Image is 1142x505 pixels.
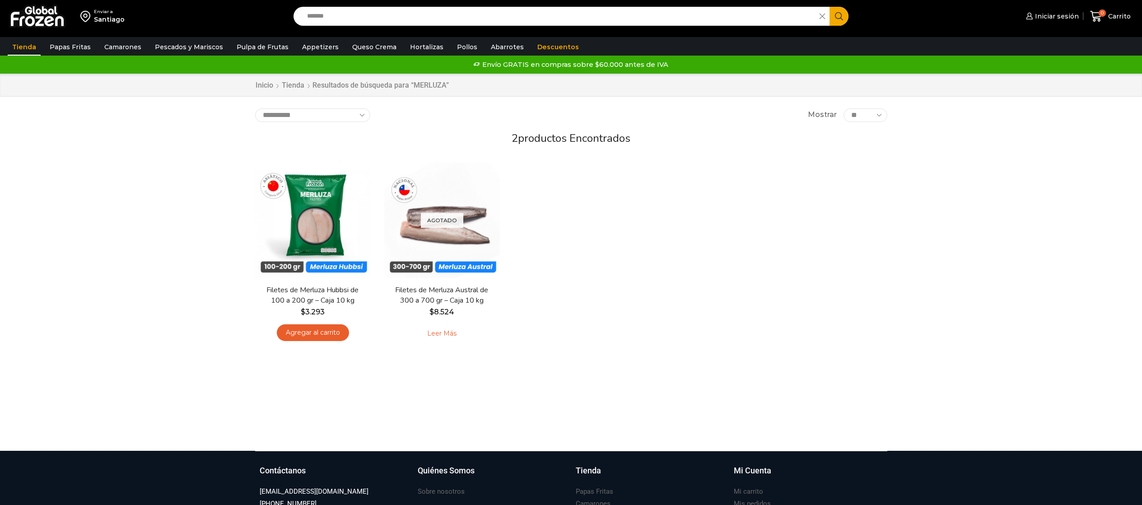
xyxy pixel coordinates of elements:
[418,465,567,486] a: Quiénes Somos
[452,38,482,56] a: Pollos
[255,108,370,122] select: Pedido de la tienda
[260,486,368,498] a: [EMAIL_ADDRESS][DOMAIN_NAME]
[1106,12,1131,21] span: Carrito
[421,213,463,228] p: Agotado
[260,465,409,486] a: Contáctanos
[260,487,368,496] h3: [EMAIL_ADDRESS][DOMAIN_NAME]
[429,308,434,316] span: $
[80,9,94,24] img: address-field-icon.svg
[486,38,528,56] a: Abarrotes
[830,7,848,26] button: Search button
[277,324,349,341] a: Agregar al carrito: “Filetes de Merluza Hubbsi de 100 a 200 gr – Caja 10 kg”
[576,465,725,486] a: Tienda
[1024,7,1079,25] a: Iniciar sesión
[255,80,449,91] nav: Breadcrumb
[260,465,306,477] h3: Contáctanos
[576,487,613,496] h3: Papas Fritas
[94,9,125,15] div: Enviar a
[734,465,883,486] a: Mi Cuenta
[418,486,465,498] a: Sobre nosotros
[429,308,454,316] bdi: 8.524
[406,38,448,56] a: Hortalizas
[312,81,449,89] h1: Resultados de búsqueda para “MERLUZA”
[533,38,583,56] a: Descuentos
[1033,12,1079,21] span: Iniciar sesión
[94,15,125,24] div: Santiago
[734,486,763,498] a: Mi carrito
[45,38,95,56] a: Papas Fritas
[808,110,837,120] span: Mostrar
[100,38,146,56] a: Camarones
[301,308,305,316] span: $
[150,38,228,56] a: Pescados y Mariscos
[734,465,771,477] h3: Mi Cuenta
[390,285,494,306] a: Filetes de Merluza Austral de 300 a 700 gr – Caja 10 kg
[576,465,601,477] h3: Tienda
[418,465,475,477] h3: Quiénes Somos
[281,80,305,91] a: Tienda
[576,486,613,498] a: Papas Fritas
[348,38,401,56] a: Queso Crema
[418,487,465,496] h3: Sobre nosotros
[301,308,325,316] bdi: 3.293
[298,38,343,56] a: Appetizers
[261,285,364,306] a: Filetes de Merluza Hubbsi de 100 a 200 gr – Caja 10 kg
[1088,6,1133,27] a: 0 Carrito
[1099,9,1106,17] span: 0
[8,38,41,56] a: Tienda
[734,487,763,496] h3: Mi carrito
[232,38,293,56] a: Pulpa de Frutas
[512,131,518,145] span: 2
[413,324,471,343] a: Leé más sobre “Filetes de Merluza Austral de 300 a 700 gr - Caja 10 kg”
[518,131,630,145] span: productos encontrados
[255,80,274,91] a: Inicio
